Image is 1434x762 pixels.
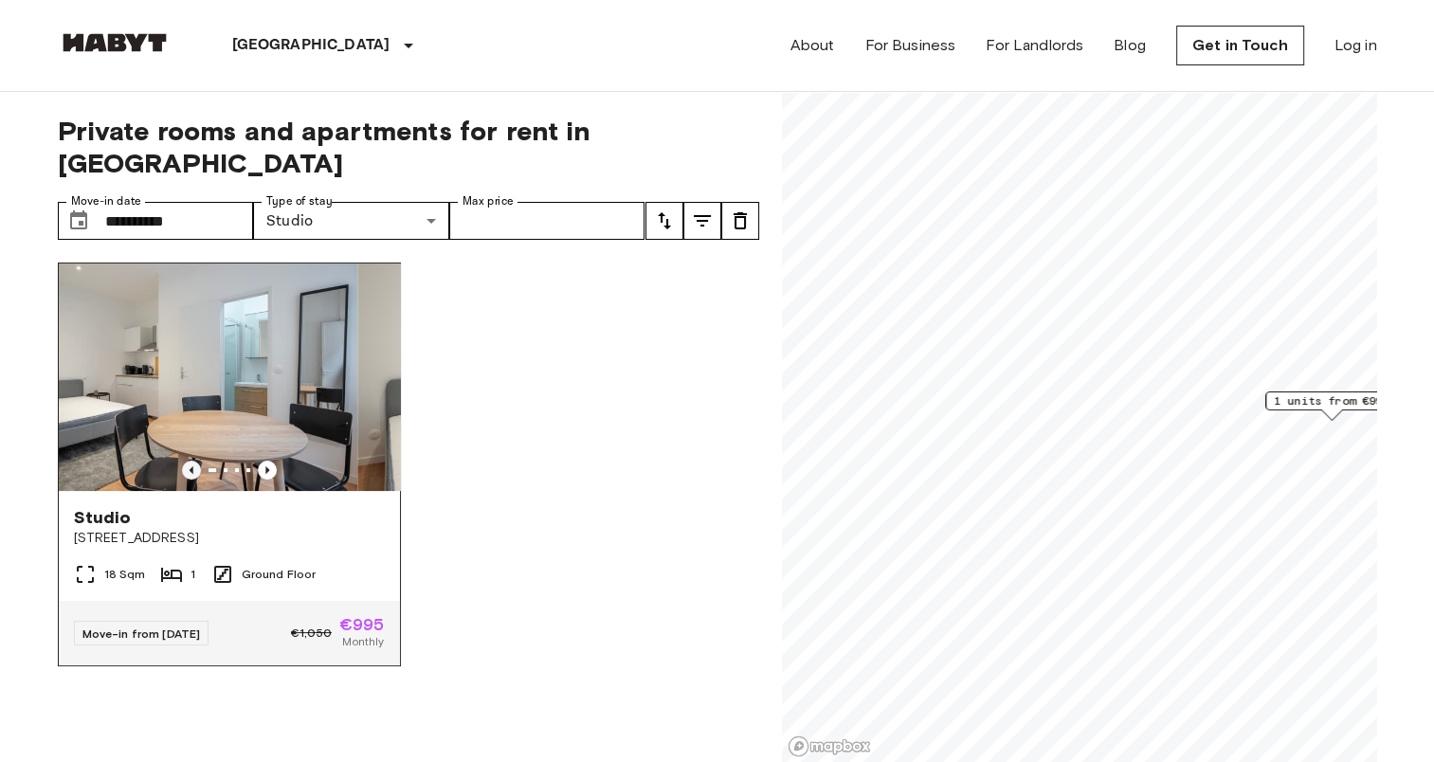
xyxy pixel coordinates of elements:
img: Habyt [58,33,172,52]
a: Blog [1114,34,1146,57]
a: About [790,34,835,57]
p: [GEOGRAPHIC_DATA] [232,34,390,57]
a: Marketing picture of unit FR-18-004-002-01Marketing picture of unit FR-18-004-002-01Previous imag... [58,263,401,666]
a: For Business [864,34,955,57]
button: tune [645,202,683,240]
button: Previous image [182,461,201,480]
span: 1 [191,566,195,583]
button: Choose date, selected date is 1 Oct 2025 [60,202,98,240]
button: Previous image [258,461,277,480]
span: €995 [339,616,385,633]
span: Studio [74,506,132,529]
a: Mapbox logo [788,735,871,757]
span: Move-in from [DATE] [82,626,201,641]
label: Move-in date [71,193,141,209]
div: Map marker [1265,391,1398,421]
a: Log in [1334,34,1377,57]
span: Private rooms and apartments for rent in [GEOGRAPHIC_DATA] [58,115,759,179]
span: Ground Floor [242,566,317,583]
label: Max price [463,193,514,209]
span: 1 units from €995 [1274,392,1389,409]
span: 18 Sqm [104,566,146,583]
img: Marketing picture of unit FR-18-004-002-01 [357,263,699,491]
button: tune [683,202,721,240]
a: Get in Touch [1176,26,1304,65]
label: Type of stay [266,193,333,209]
span: Monthly [342,633,384,650]
span: [STREET_ADDRESS] [74,529,385,548]
div: Studio [253,202,449,240]
a: For Landlords [986,34,1083,57]
button: tune [721,202,759,240]
img: Marketing picture of unit FR-18-004-002-01 [16,263,357,491]
span: €1,050 [291,625,332,642]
